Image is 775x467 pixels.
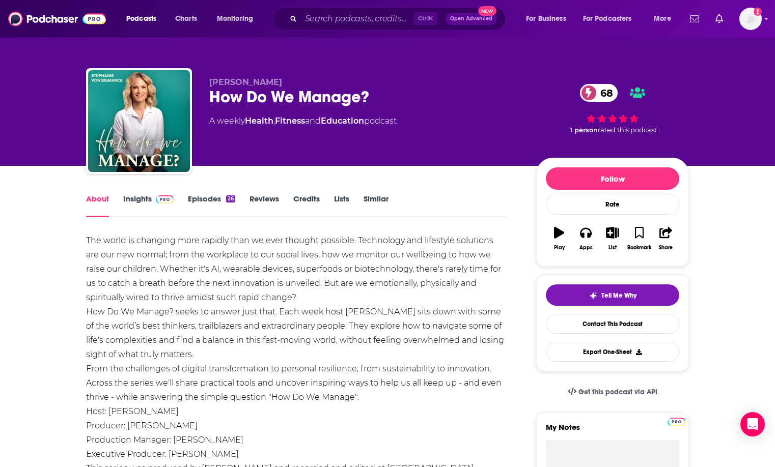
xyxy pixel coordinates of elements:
[546,342,679,362] button: Export One-Sheet
[668,416,685,426] a: Pro website
[334,194,349,217] a: Lists
[305,116,321,126] span: and
[590,84,618,102] span: 68
[580,84,618,102] a: 68
[754,8,762,16] svg: Add a profile image
[536,77,689,140] div: 68 1 personrated this podcast
[478,6,496,16] span: New
[659,245,673,251] div: Share
[578,388,657,396] span: Get this podcast via API
[601,291,636,300] span: Tell Me Why
[626,220,652,257] button: Bookmark
[546,194,679,215] div: Rate
[653,220,679,257] button: Share
[364,194,389,217] a: Similar
[576,11,647,27] button: open menu
[570,126,598,134] span: 1 person
[250,194,279,217] a: Reviews
[321,116,364,126] a: Education
[739,8,762,30] span: Logged in as Ashley_Beenen
[188,194,235,217] a: Episodes26
[579,245,593,251] div: Apps
[301,11,413,27] input: Search podcasts, credits, & more...
[126,12,156,26] span: Podcasts
[589,291,597,300] img: tell me why sparkle
[608,245,617,251] div: List
[546,167,679,190] button: Follow
[283,7,515,31] div: Search podcasts, credits, & more...
[546,284,679,306] button: tell me why sparkleTell Me Why
[245,116,273,126] a: Health
[8,9,106,28] img: Podchaser - Follow, Share and Rate Podcasts
[554,245,565,251] div: Play
[446,13,497,25] button: Open AdvancedNew
[209,77,282,87] span: [PERSON_NAME]
[169,11,203,27] a: Charts
[175,12,197,26] span: Charts
[546,220,572,257] button: Play
[711,10,727,27] a: Show notifications dropdown
[123,194,174,217] a: InsightsPodchaser Pro
[546,314,679,334] a: Contact This Podcast
[647,11,684,27] button: open menu
[686,10,703,27] a: Show notifications dropdown
[209,115,397,127] div: A weekly podcast
[572,220,599,257] button: Apps
[739,8,762,30] img: User Profile
[293,194,320,217] a: Credits
[88,70,190,172] img: How Do We Manage?
[226,195,235,202] div: 26
[740,412,765,436] div: Open Intercom Messenger
[119,11,170,27] button: open menu
[413,12,437,25] span: Ctrl K
[598,126,657,134] span: rated this podcast
[156,195,174,203] img: Podchaser Pro
[668,418,685,426] img: Podchaser Pro
[526,12,566,26] span: For Business
[583,12,632,26] span: For Podcasters
[86,194,109,217] a: About
[275,116,305,126] a: Fitness
[627,245,651,251] div: Bookmark
[739,8,762,30] button: Show profile menu
[217,12,253,26] span: Monitoring
[519,11,579,27] button: open menu
[654,12,671,26] span: More
[450,16,492,21] span: Open Advanced
[273,116,275,126] span: ,
[560,380,666,404] a: Get this podcast via API
[210,11,266,27] button: open menu
[546,422,679,440] label: My Notes
[599,220,626,257] button: List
